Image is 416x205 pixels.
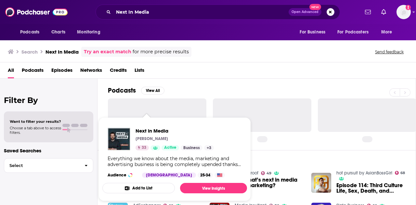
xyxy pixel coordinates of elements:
[96,5,340,19] div: Search podcasts, credits, & more...
[10,126,61,135] span: Choose a tab above to access filters.
[72,26,109,38] button: open menu
[292,10,318,14] span: Open Advanced
[113,7,289,17] input: Search podcasts, credits, & more...
[45,49,79,55] h3: Next In Media
[84,48,131,56] a: Try an exact match
[379,6,389,18] a: Show notifications dropdown
[4,158,93,173] button: Select
[235,177,304,188] a: 51. What’s next in media and marketing?
[337,28,369,37] span: For Podcasters
[204,145,214,150] a: +3
[396,5,411,19] img: User Profile
[400,172,405,174] span: 68
[164,145,176,151] span: Active
[22,65,44,78] a: Podcasts
[136,128,214,134] a: Next in Media
[51,65,72,78] a: Episodes
[261,171,272,175] a: 49
[311,173,331,193] img: Episode 114: Third Culture Life, Sex, Death, and What’s Next in Media with Gold House President B...
[300,28,325,37] span: For Business
[295,26,333,38] button: open menu
[396,5,411,19] span: Logged in as Marketing09
[136,136,168,141] p: [PERSON_NAME]
[110,65,127,78] a: Credits
[21,49,38,55] h3: Search
[102,183,175,193] button: Add to List
[336,183,405,194] a: Episode 114: Third Culture Life, Sex, Death, and What’s Next in Media with Gold House President B...
[108,173,137,178] h3: Audience
[8,65,14,78] a: All
[198,173,213,178] div: 25-34
[135,65,144,78] a: Lists
[20,28,39,37] span: Podcasts
[136,145,149,150] a: 33
[396,5,411,19] button: Show profile menu
[80,65,102,78] a: Networks
[162,145,179,150] a: Active
[333,26,378,38] button: open menu
[289,8,321,16] button: Open AdvancedNew
[142,145,146,151] span: 33
[362,6,373,18] a: Show notifications dropdown
[181,145,202,150] a: Business
[336,183,405,194] span: Episode 114: Third Culture Life, Sex, Death, and What’s Next in Media with Gold House President [...
[381,28,392,37] span: More
[4,147,93,154] p: Saved Searches
[10,119,61,124] span: Want to filter your results?
[108,86,136,95] h2: Podcasts
[16,26,48,38] button: open menu
[373,49,406,55] button: Send feedback
[142,173,196,178] div: [DEMOGRAPHIC_DATA]
[309,4,321,10] span: New
[133,48,189,56] span: for more precise results
[406,5,411,10] svg: Add a profile image
[4,163,79,168] span: Select
[108,156,242,167] div: Everything we know about the media, marketing and advertising business is being completely upende...
[5,6,68,18] img: Podchaser - Follow, Share and Rate Podcasts
[47,26,69,38] a: Charts
[108,128,130,150] img: Next in Media
[51,28,65,37] span: Charts
[180,183,247,193] a: View Insights
[108,86,164,95] a: PodcastsView All
[377,26,400,38] button: open menu
[141,87,164,95] button: View All
[4,96,93,105] h2: Filter By
[395,171,405,175] a: 68
[336,170,392,176] a: hot pursuit by AsianBossGirl
[266,172,271,175] span: 49
[77,28,100,37] span: Monitoring
[235,170,258,176] a: Future Proof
